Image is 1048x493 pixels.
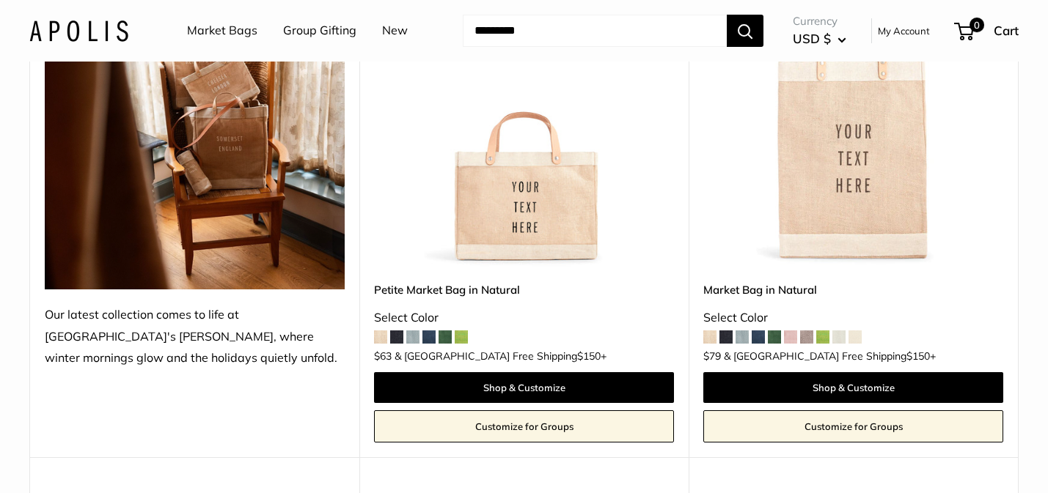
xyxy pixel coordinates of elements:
[374,349,392,363] span: $63
[374,307,674,329] div: Select Color
[703,349,721,363] span: $79
[956,19,1019,42] a: 0 Cart
[703,307,1003,329] div: Select Color
[994,23,1019,38] span: Cart
[793,11,846,31] span: Currency
[374,372,674,403] a: Shop & Customize
[374,410,674,442] a: Customize for Groups
[703,372,1003,403] a: Shop & Customize
[463,15,727,47] input: Search...
[45,304,345,370] div: Our latest collection comes to life at [GEOGRAPHIC_DATA]'s [PERSON_NAME], where winter mornings g...
[283,20,356,42] a: Group Gifting
[187,20,257,42] a: Market Bags
[382,20,408,42] a: New
[727,15,763,47] button: Search
[703,281,1003,298] a: Market Bag in Natural
[878,22,930,40] a: My Account
[793,27,846,51] button: USD $
[703,410,1003,442] a: Customize for Groups
[374,281,674,298] a: Petite Market Bag in Natural
[395,351,607,361] span: & [GEOGRAPHIC_DATA] Free Shipping +
[793,31,831,46] span: USD $
[29,20,128,41] img: Apolis
[577,349,601,363] span: $150
[724,351,936,361] span: & [GEOGRAPHIC_DATA] Free Shipping +
[970,18,984,32] span: 0
[906,349,930,363] span: $150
